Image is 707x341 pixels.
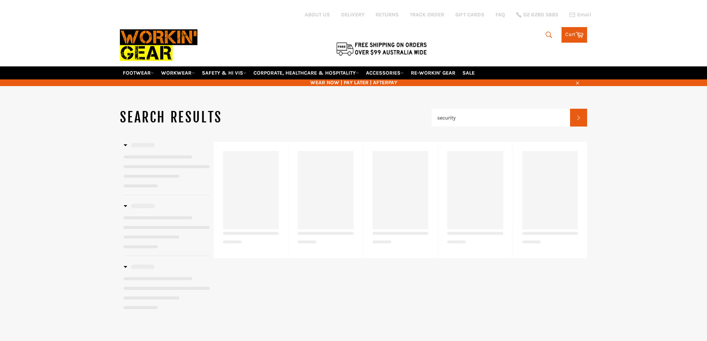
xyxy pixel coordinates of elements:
span: Email [577,12,591,17]
input: Search [432,109,570,127]
img: Flat $9.95 shipping Australia wide [335,41,428,56]
a: FOOTWEAR [120,66,157,79]
a: TRACK ORDER [410,11,444,18]
a: Email [569,12,591,18]
a: GIFT CARDS [455,11,484,18]
h1: Search results [120,108,432,127]
a: ABOUT US [305,11,330,18]
a: SALE [459,66,478,79]
a: ACCESSORIES [363,66,407,79]
a: SAFETY & HI VIS [199,66,249,79]
a: RE-WORKIN' GEAR [408,66,458,79]
img: Workin Gear leaders in Workwear, Safety Boots, PPE, Uniforms. Australia's No.1 in Workwear [120,24,197,66]
a: CORPORATE, HEALTHCARE & HOSPITALITY [251,66,362,79]
a: RETURNS [376,11,399,18]
a: FAQ [495,11,505,18]
a: 02 6280 5885 [516,12,558,17]
span: 02 6280 5885 [523,12,558,17]
a: DELIVERY [341,11,364,18]
a: WORKWEAR [158,66,198,79]
span: WEAR NOW | PAY LATER | AFTERPAY [120,79,587,86]
a: Cart [562,27,587,43]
